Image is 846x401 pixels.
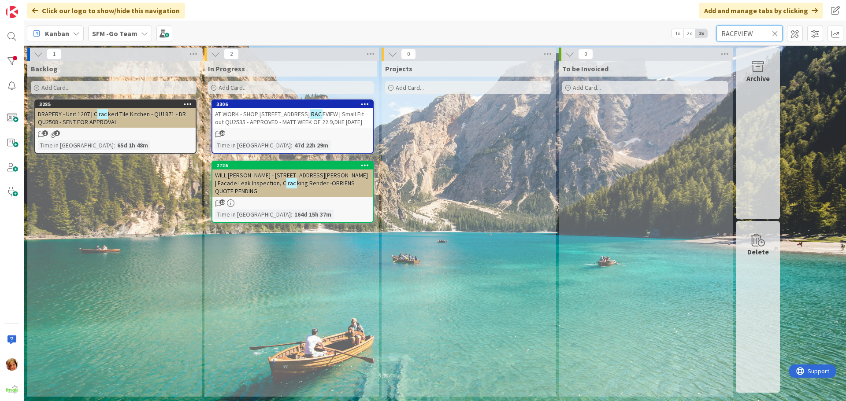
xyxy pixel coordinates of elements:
div: 2726 [212,162,373,169]
div: Time in [GEOGRAPHIC_DATA] [38,140,114,150]
span: Support [19,1,40,12]
div: 3285 [39,101,196,107]
div: 3285 [35,100,196,108]
img: KD [6,358,18,371]
span: : [114,140,115,150]
mark: rac [286,178,297,188]
div: 47d 22h 29m [292,140,330,150]
span: : [291,210,292,219]
span: Projects [385,64,412,73]
span: In Progress [208,64,245,73]
input: Quick Filter... [716,26,783,41]
div: 3306 [212,100,373,108]
div: Archive [746,73,770,84]
span: To be Invoiced [562,64,609,73]
div: Time in [GEOGRAPHIC_DATA] [215,210,291,219]
span: ked Tile Kitchen - QU1871 - DR QU2508 - SENT FOR APPROVAL [38,110,186,126]
span: Backlog [31,64,58,73]
span: Add Card... [41,84,70,92]
div: Time in [GEOGRAPHIC_DATA] [215,140,291,150]
span: Add Card... [396,84,424,92]
span: 1x [672,29,683,38]
div: Add and manage tabs by clicking [699,3,823,18]
span: 2x [683,29,695,38]
span: Kanban [45,28,69,39]
b: SFM -Go Team [92,29,137,38]
div: 3285DRAPERY - Unit 1207 | Cracked Tile Kitchen - QU1871 - DR QU2508 - SENT FOR APPROVAL [35,100,196,128]
span: WILL [PERSON_NAME] - [STREET_ADDRESS][PERSON_NAME] | Facade Leak Inspection, C [215,171,368,187]
span: 0 [578,49,593,59]
span: king Render -OBRIENS QUOTE PENDING [215,179,355,195]
span: Add Card... [573,84,601,92]
div: Delete [747,246,769,257]
span: EVIEW | Small Fit out QU2535 - APPROVED - MATT WEEK OF 22.9,DHE [DATE] [215,110,364,126]
mark: rac [97,109,108,119]
span: 56 [219,130,225,136]
img: avatar [6,383,18,395]
span: Add Card... [219,84,247,92]
span: 0 [401,49,416,59]
span: 2 [42,130,48,136]
span: : [291,140,292,150]
div: 65d 1h 48m [115,140,150,150]
div: 3306AT WORK - SHOP [STREET_ADDRESS]RACEVIEW | Small Fit out QU2535 - APPROVED - MATT WEEK OF 22.9... [212,100,373,128]
div: 164d 15h 37m [292,210,334,219]
div: Click our logo to show/hide this navigation [27,3,185,18]
div: 2726WILL [PERSON_NAME] - [STREET_ADDRESS][PERSON_NAME] | Facade Leak Inspection, Cracking Render ... [212,162,373,197]
span: 2 [224,49,239,59]
span: 10 [219,199,225,205]
span: 1 [47,49,62,59]
span: 3x [695,29,707,38]
mark: RAC [310,109,323,119]
div: 3306 [216,101,373,107]
div: 2726 [216,162,373,169]
span: 1 [54,130,60,136]
span: AT WORK - SHOP [STREET_ADDRESS] [215,110,310,118]
img: Visit kanbanzone.com [6,6,18,18]
span: DRAPERY - Unit 1207 | C [38,110,97,118]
